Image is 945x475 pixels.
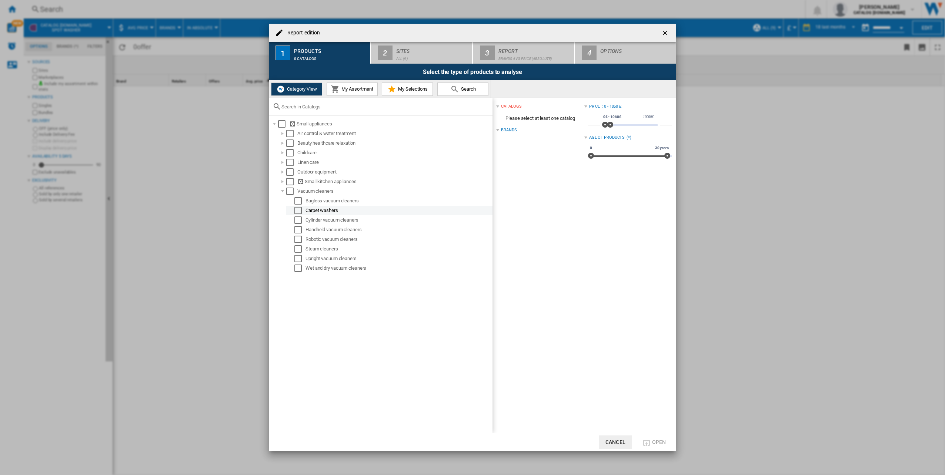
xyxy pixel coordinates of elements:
div: Outdoor equipment [297,168,491,176]
span: 0£ - 1060£ [602,114,622,120]
md-checkbox: Select [294,197,305,205]
span: 0 [589,145,593,151]
md-checkbox: Select [286,139,297,147]
md-checkbox: Select [294,245,305,253]
md-checkbox: Select [294,226,305,233]
md-checkbox: Select [294,236,305,243]
div: Vacuum cleaners [297,188,491,195]
div: Beauty healthcare relaxation [297,139,491,147]
span: Open [652,439,666,445]
button: Search [437,82,488,96]
div: 0 catalogs [294,53,367,61]
md-checkbox: Select [286,149,297,156]
md-dialog: Report edition ... [269,24,676,451]
div: Upright vacuum cleaners [305,255,491,262]
md-checkbox: Select [278,120,289,128]
span: My Assortment [340,86,373,92]
div: Brands AVG price (absolute) [498,53,571,61]
span: 10000£ [642,114,655,120]
md-checkbox: Select [294,207,305,214]
div: catalogs [501,104,521,110]
span: 30 years [654,145,670,151]
div: Childcare [297,149,491,156]
div: Air control & water treatment [297,130,491,137]
div: Bagless vacuum cleaners [305,197,491,205]
div: Cylinder vacuum cleaners [305,216,491,224]
div: Price [589,104,600,110]
button: Category View [271,82,322,96]
h4: Report edition [284,29,320,37]
button: My Assortment [327,82,378,96]
md-checkbox: Select [286,159,297,166]
div: 3 [480,46,495,60]
md-checkbox: Select [294,255,305,262]
div: Handheld vacuum cleaners [305,226,491,233]
button: Cancel [599,435,632,449]
md-checkbox: Select [286,130,297,137]
div: Select the type of products to analyse [269,64,676,80]
div: Small kitchen appliances [297,178,491,185]
md-checkbox: Select [286,178,297,185]
div: 2 [378,46,393,60]
div: Steam cleaners [305,245,491,253]
button: 1 Products 0 catalogs [269,42,371,64]
button: 4 Options [575,42,676,64]
span: My Selections [396,86,428,92]
div: Carpet washers [305,207,491,214]
div: Robotic vacuum cleaners [305,236,491,243]
span: Please select at least one catalog [496,111,584,125]
button: 3 Report Brands AVG price (absolute) [473,42,575,64]
div: Wet and dry vacuum cleaners [305,265,491,272]
button: Open [638,435,670,449]
div: Sites [396,45,469,53]
input: Search in Catalogs [281,104,489,110]
div: Report [498,45,571,53]
img: wiser-icon-white.png [276,85,285,94]
div: Age of products [589,135,625,141]
button: My Selections [382,82,433,96]
div: : 0 - 1060 £ [602,104,672,110]
div: Linen care [297,159,491,166]
div: 4 [582,46,597,60]
md-checkbox: Select [294,216,305,224]
button: getI18NText('BUTTONS.CLOSE_DIALOG') [658,26,673,40]
div: ALL (9) [396,53,469,61]
div: Brands [501,127,517,133]
md-checkbox: Select [294,265,305,272]
md-checkbox: Select [286,188,297,195]
div: 1 [276,46,290,60]
ng-md-icon: getI18NText('BUTTONS.CLOSE_DIALOG') [661,29,670,38]
div: Products [294,45,367,53]
span: Category View [285,86,317,92]
md-checkbox: Select [286,168,297,176]
div: Options [600,45,673,53]
div: Small appliances [289,120,491,128]
span: Search [459,86,476,92]
button: 2 Sites ALL (9) [371,42,473,64]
